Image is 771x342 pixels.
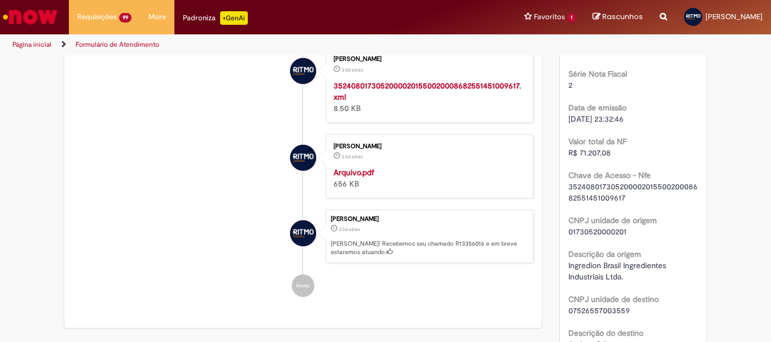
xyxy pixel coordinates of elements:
span: 23d atrás [339,226,360,233]
span: 35240801730520000201550020008682551451009617 [568,181,698,203]
span: 1 [567,13,576,23]
div: Wesley Viana [290,58,316,84]
div: [PERSON_NAME] [331,216,527,223]
span: 99 [119,13,132,23]
div: 656 KB [334,167,522,189]
div: 8.50 KB [334,80,522,114]
b: CNPJ unidade de origem [568,215,657,225]
span: Requisições [77,11,117,23]
span: R$ 71.207,08 [568,148,611,158]
div: [PERSON_NAME] [334,56,522,63]
a: Rascunhos [593,12,643,23]
span: [DATE] 23:32:46 [568,114,624,124]
span: 868255 [568,46,595,56]
time: 05/08/2025 15:04:18 [342,153,363,160]
span: More [148,11,166,23]
b: Descrição do destino [568,328,643,338]
p: +GenAi [220,11,248,25]
time: 05/08/2025 15:06:34 [339,226,360,233]
b: Descrição da origem [568,249,641,259]
div: Wesley Viana [290,145,316,171]
img: ServiceNow [1,6,59,28]
ul: Trilhas de página [8,34,506,55]
a: 35240801730520000201550020008682551451009617.xml [334,81,521,102]
li: Wesley Viana [73,210,533,264]
span: 23d atrás [342,153,363,160]
a: Formulário de Atendimento [76,40,159,49]
b: Valor total da NF [568,136,627,146]
p: [PERSON_NAME]! Recebemos seu chamado R13356016 e em breve estaremos atuando. [331,239,527,257]
a: Página inicial [12,40,51,49]
div: [PERSON_NAME] [334,143,522,150]
b: CNPJ unidade de destino [568,294,659,304]
a: Arquivo.pdf [334,167,374,177]
span: 01730520000201 [568,226,627,237]
div: Padroniza [183,11,248,25]
span: Rascunhos [602,11,643,22]
span: 2 [568,80,572,90]
div: Wesley Viana [290,220,316,246]
span: Ingredion Brasil Ingredientes Industriais Ltda. [568,260,668,282]
b: Série Nota Fiscal [568,69,627,79]
span: [PERSON_NAME] [706,12,763,21]
span: 23d atrás [342,66,363,73]
time: 05/08/2025 15:04:29 [342,66,363,73]
span: 07526557003559 [568,305,630,316]
b: Data de emissão [568,103,627,113]
b: Chave de Acesso - Nfe [568,170,651,180]
span: Favoritos [534,11,565,23]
